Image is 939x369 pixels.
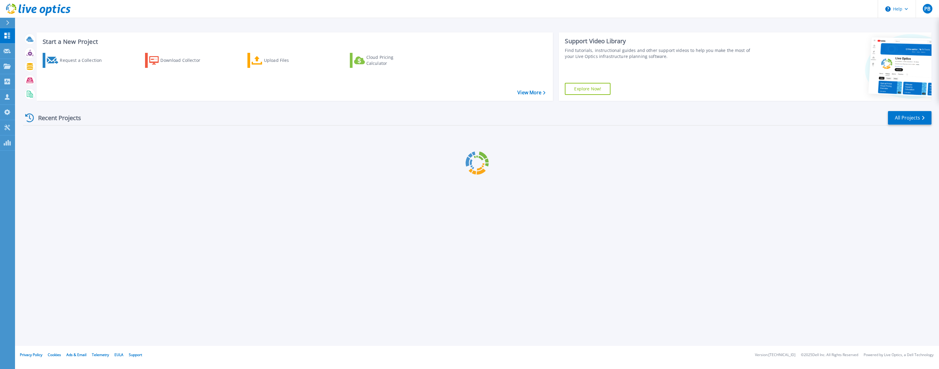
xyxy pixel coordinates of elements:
div: Download Collector [160,54,208,66]
div: Recent Projects [23,110,89,125]
a: All Projects [888,111,931,125]
li: © 2025 Dell Inc. All Rights Reserved [801,353,858,357]
div: Find tutorials, instructional guides and other support videos to help you make the most of your L... [565,47,759,59]
a: Telemetry [92,352,109,357]
a: Request a Collection [43,53,110,68]
div: Request a Collection [60,54,108,66]
a: Cookies [48,352,61,357]
a: Privacy Policy [20,352,42,357]
a: Upload Files [247,53,314,68]
a: Cloud Pricing Calculator [350,53,417,68]
li: Version: [TECHNICAL_ID] [755,353,795,357]
a: Support [129,352,142,357]
a: EULA [114,352,123,357]
div: Upload Files [264,54,312,66]
span: PB [924,6,930,11]
div: Cloud Pricing Calculator [366,54,414,66]
a: Explore Now! [565,83,610,95]
a: Ads & Email [66,352,86,357]
li: Powered by Live Optics, a Dell Technology [864,353,934,357]
a: View More [517,90,545,95]
div: Support Video Library [565,37,759,45]
a: Download Collector [145,53,212,68]
h3: Start a New Project [43,38,545,45]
